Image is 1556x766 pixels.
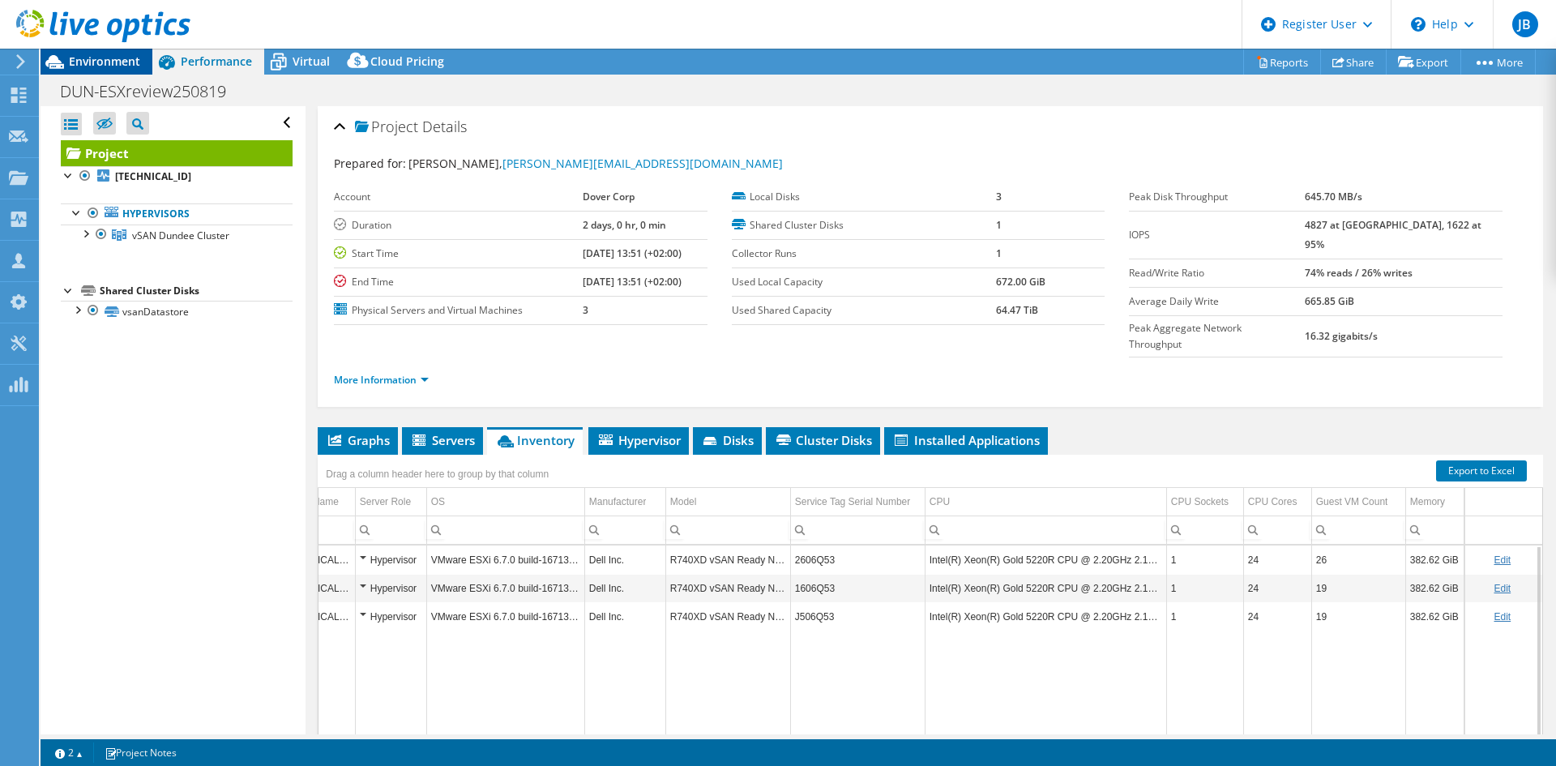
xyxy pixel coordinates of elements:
[1166,546,1243,574] td: Column CPU Sockets, Value 1
[583,190,635,203] b: Dover Corp
[1171,492,1229,511] div: CPU Sockets
[1243,546,1311,574] td: Column CPU Cores, Value 24
[495,432,575,448] span: Inventory
[1243,574,1311,602] td: Column CPU Cores, Value 24
[925,516,1166,544] td: Column CPU, Filter cell
[61,301,293,322] a: vsanDatastore
[732,217,996,233] label: Shared Cluster Disks
[1129,265,1304,281] label: Read/Write Ratio
[61,166,293,187] a: [TECHNICAL_ID]
[426,546,584,574] td: Column OS, Value VMware ESXi 6.7.0 build-16713306
[1316,492,1388,511] div: Guest VM Count
[355,516,426,544] td: Column Server Role, Filter cell
[1405,574,1464,602] td: Column Memory, Value 382.62 GiB
[795,492,911,511] div: Service Tag Serial Number
[732,189,996,205] label: Local Disks
[665,516,790,544] td: Column Model, Filter cell
[426,602,584,631] td: Column OS, Value VMware ESXi 6.7.0 build-16713306
[115,169,191,183] b: [TECHNICAL_ID]
[293,53,330,69] span: Virtual
[370,53,444,69] span: Cloud Pricing
[426,488,584,516] td: OS Column
[69,53,140,69] span: Environment
[1166,574,1243,602] td: Column CPU Sockets, Value 1
[892,432,1040,448] span: Installed Applications
[1305,218,1481,251] b: 4827 at [GEOGRAPHIC_DATA], 1622 at 95%
[334,156,406,171] label: Prepared for:
[53,83,251,101] h1: DUN-ESXreview250819
[1411,17,1426,32] svg: \n
[1243,488,1311,516] td: CPU Cores Column
[1166,488,1243,516] td: CPU Sockets Column
[1243,516,1311,544] td: Column CPU Cores, Filter cell
[431,492,445,511] div: OS
[925,574,1166,602] td: Column CPU, Value Intel(R) Xeon(R) Gold 5220R CPU @ 2.20GHz 2.19 GHz
[583,275,682,289] b: [DATE] 13:51 (+02:00)
[584,574,665,602] td: Column Manufacturer, Value Dell Inc.
[360,579,422,598] div: Hypervisor
[1248,492,1297,511] div: CPU Cores
[583,246,682,260] b: [DATE] 13:51 (+02:00)
[44,742,94,763] a: 2
[1311,546,1405,574] td: Column Guest VM Count, Value 26
[1386,49,1461,75] a: Export
[410,432,475,448] span: Servers
[61,140,293,166] a: Project
[1494,554,1511,566] a: Edit
[584,516,665,544] td: Column Manufacturer, Filter cell
[790,516,925,544] td: Column Service Tag Serial Number, Filter cell
[1305,266,1413,280] b: 74% reads / 26% writes
[334,373,429,387] a: More Information
[774,432,872,448] span: Cluster Disks
[596,432,681,448] span: Hypervisor
[1129,189,1304,205] label: Peak Disk Throughput
[334,302,583,319] label: Physical Servers and Virtual Machines
[93,742,188,763] a: Project Notes
[1410,492,1445,511] div: Memory
[322,463,553,486] div: Drag a column header here to group by that column
[1305,294,1354,308] b: 665.85 GiB
[360,492,411,511] div: Server Role
[925,602,1166,631] td: Column CPU, Value Intel(R) Xeon(R) Gold 5220R CPU @ 2.20GHz 2.19 GHz
[1512,11,1538,37] span: JB
[925,546,1166,574] td: Column CPU, Value Intel(R) Xeon(R) Gold 5220R CPU @ 2.20GHz 2.19 GHz
[1405,546,1464,574] td: Column Memory, Value 382.62 GiB
[1311,602,1405,631] td: Column Guest VM Count, Value 19
[1494,583,1511,594] a: Edit
[1460,49,1536,75] a: More
[334,217,583,233] label: Duration
[732,274,996,290] label: Used Local Capacity
[181,53,252,69] span: Performance
[996,303,1038,317] b: 64.47 TiB
[355,574,426,602] td: Column Server Role, Value Hypervisor
[61,225,293,246] a: vSAN Dundee Cluster
[1405,602,1464,631] td: Column Memory, Value 382.62 GiB
[584,546,665,574] td: Column Manufacturer, Value Dell Inc.
[1305,329,1378,343] b: 16.32 gigabits/s
[422,117,467,136] span: Details
[360,607,422,627] div: Hypervisor
[584,602,665,631] td: Column Manufacturer, Value Dell Inc.
[1436,460,1527,481] a: Export to Excel
[930,492,950,511] div: CPU
[355,488,426,516] td: Server Role Column
[1166,516,1243,544] td: Column CPU Sockets, Filter cell
[334,246,583,262] label: Start Time
[355,546,426,574] td: Column Server Role, Value Hypervisor
[584,488,665,516] td: Manufacturer Column
[1166,602,1243,631] td: Column CPU Sockets, Value 1
[61,203,293,225] a: Hypervisors
[326,432,390,448] span: Graphs
[426,574,584,602] td: Column OS, Value VMware ESXi 6.7.0 build-16713306
[408,156,783,171] span: [PERSON_NAME],
[996,275,1045,289] b: 672.00 GiB
[790,574,925,602] td: Column Service Tag Serial Number, Value 1606Q53
[732,246,996,262] label: Collector Runs
[100,281,293,301] div: Shared Cluster Disks
[502,156,783,171] a: [PERSON_NAME][EMAIL_ADDRESS][DOMAIN_NAME]
[583,218,666,232] b: 2 days, 0 hr, 0 min
[1311,516,1405,544] td: Column Guest VM Count, Filter cell
[1129,320,1304,353] label: Peak Aggregate Network Throughput
[1405,488,1464,516] td: Memory Column
[1129,293,1304,310] label: Average Daily Write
